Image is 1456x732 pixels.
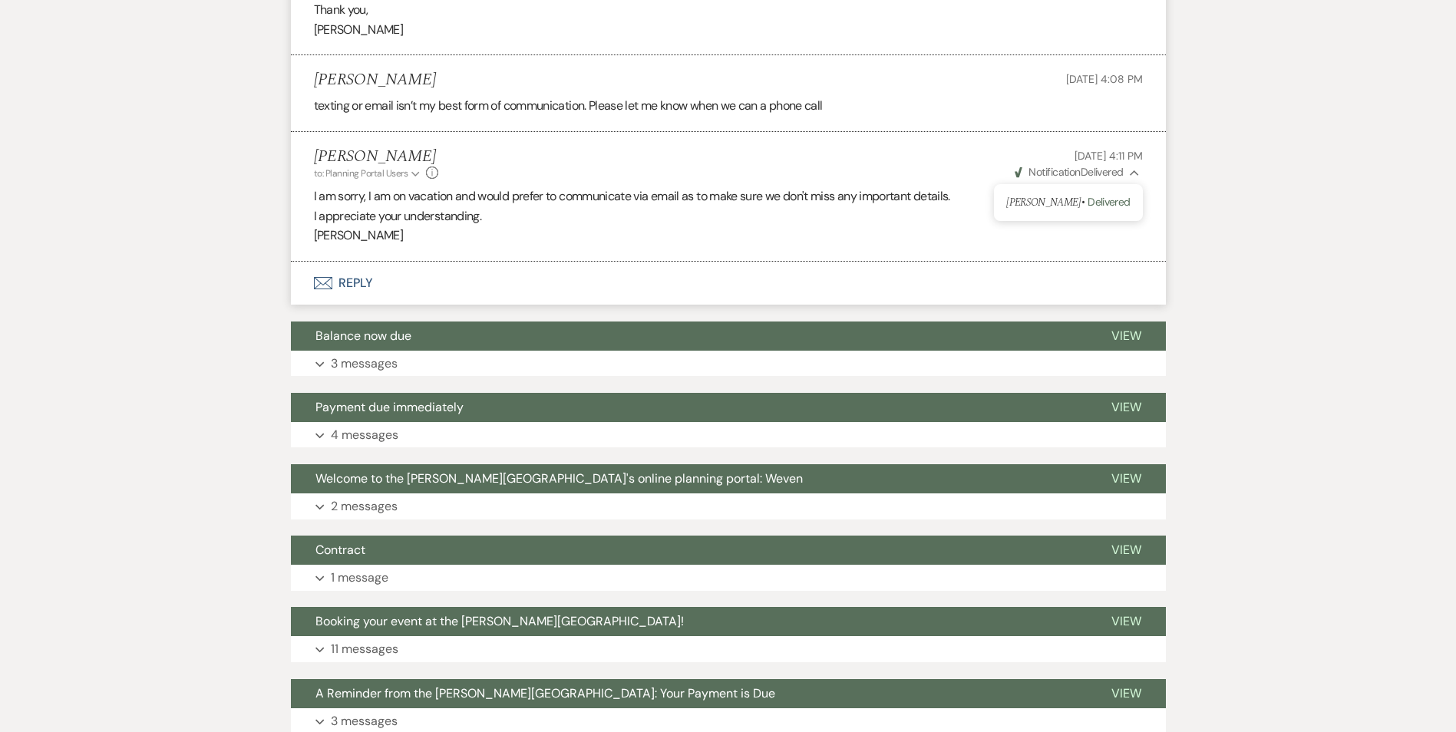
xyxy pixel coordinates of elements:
[1087,464,1166,493] button: View
[331,711,398,731] p: 3 messages
[291,536,1087,565] button: Contract
[1111,399,1141,415] span: View
[331,425,398,445] p: 4 messages
[291,679,1087,708] button: A Reminder from the [PERSON_NAME][GEOGRAPHIC_DATA]: Your Payment is Due
[315,542,365,558] span: Contract
[291,393,1087,422] button: Payment due immediately
[331,568,388,588] p: 1 message
[331,496,398,516] p: 2 messages
[1087,393,1166,422] button: View
[314,96,1143,116] p: texting or email isn’t my best form of communication. Please let me know when we can a phone call
[1066,72,1142,86] span: [DATE] 4:08 PM
[314,167,423,180] button: to: Planning Portal Users
[291,607,1087,636] button: Booking your event at the [PERSON_NAME][GEOGRAPHIC_DATA]!
[1111,613,1141,629] span: View
[314,186,1143,206] p: I am sorry, I am on vacation and would prefer to communicate via email as to make sure we don't m...
[1088,195,1130,209] span: Delivered
[1028,165,1080,179] span: Notification
[314,71,436,90] h5: [PERSON_NAME]
[291,493,1166,519] button: 2 messages
[314,206,1143,226] p: I appreciate your understanding.
[1087,321,1166,351] button: View
[314,147,439,167] h5: [PERSON_NAME]
[1012,164,1142,180] button: NotificationDelivered
[315,613,684,629] span: Booking your event at the [PERSON_NAME][GEOGRAPHIC_DATA]!
[314,226,1143,246] p: [PERSON_NAME]
[314,20,1143,40] p: [PERSON_NAME]
[331,354,398,374] p: 3 messages
[1006,194,1130,211] p: [PERSON_NAME] •
[291,351,1166,377] button: 3 messages
[291,464,1087,493] button: Welcome to the [PERSON_NAME][GEOGRAPHIC_DATA]'s online planning portal: Weven
[291,321,1087,351] button: Balance now due
[315,328,411,344] span: Balance now due
[1111,328,1141,344] span: View
[1087,607,1166,636] button: View
[1087,536,1166,565] button: View
[1111,470,1141,486] span: View
[1087,679,1166,708] button: View
[291,262,1166,305] button: Reply
[291,422,1166,448] button: 4 messages
[314,167,408,180] span: to: Planning Portal Users
[331,639,398,659] p: 11 messages
[1111,685,1141,701] span: View
[315,685,775,701] span: A Reminder from the [PERSON_NAME][GEOGRAPHIC_DATA]: Your Payment is Due
[291,636,1166,662] button: 11 messages
[1075,149,1142,163] span: [DATE] 4:11 PM
[1111,542,1141,558] span: View
[315,399,464,415] span: Payment due immediately
[291,565,1166,591] button: 1 message
[1015,165,1124,179] span: Delivered
[315,470,803,486] span: Welcome to the [PERSON_NAME][GEOGRAPHIC_DATA]'s online planning portal: Weven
